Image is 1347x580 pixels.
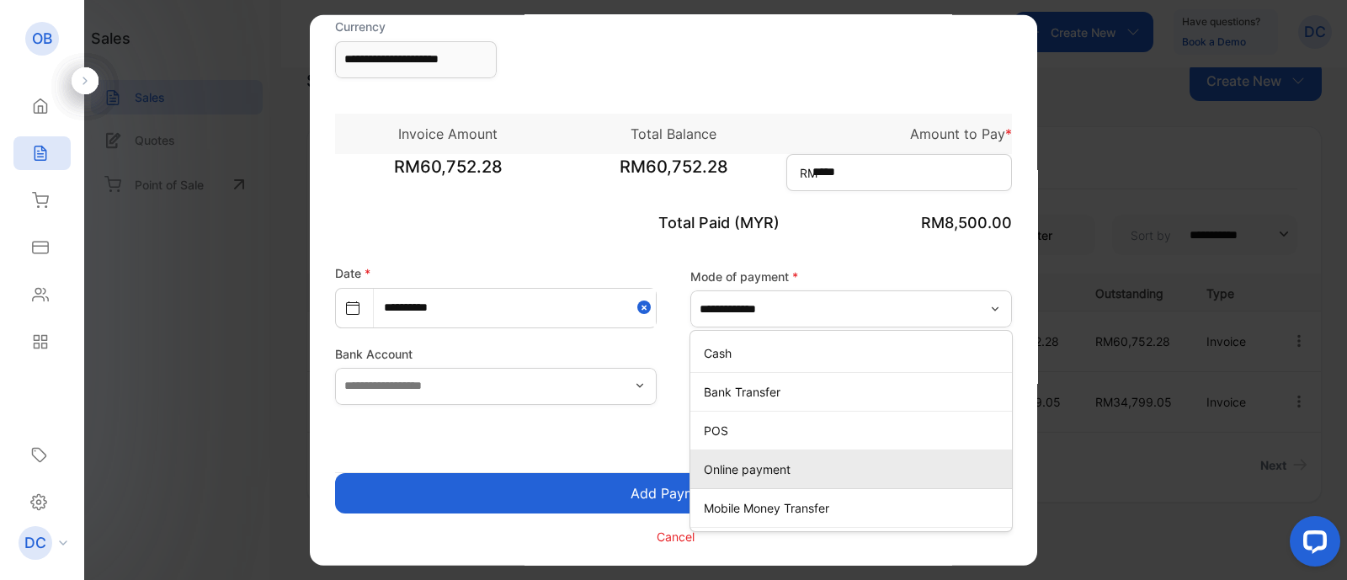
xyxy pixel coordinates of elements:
[1276,509,1347,580] iframe: LiveChat chat widget
[786,123,1012,143] p: Amount to Pay
[690,268,1012,285] label: Mode of payment
[704,422,1005,439] p: POS
[335,17,497,35] label: Currency
[704,383,1005,401] p: Bank Transfer
[561,153,786,195] span: RM60,752.28
[335,344,657,362] label: Bank Account
[561,123,786,143] p: Total Balance
[335,472,1012,513] button: Add Payment
[335,153,561,195] span: RM60,752.28
[800,164,817,182] span: RM
[24,532,46,554] p: DC
[704,344,1005,362] p: Cash
[921,213,1012,231] span: RM8,500.00
[657,528,695,545] p: Cancel
[32,28,52,50] p: OB
[704,499,1005,517] p: Mobile Money Transfer
[704,460,1005,478] p: Online payment
[637,288,656,326] button: Close
[335,123,561,143] p: Invoice Amount
[335,265,370,279] label: Date
[561,210,786,233] p: Total Paid (MYR)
